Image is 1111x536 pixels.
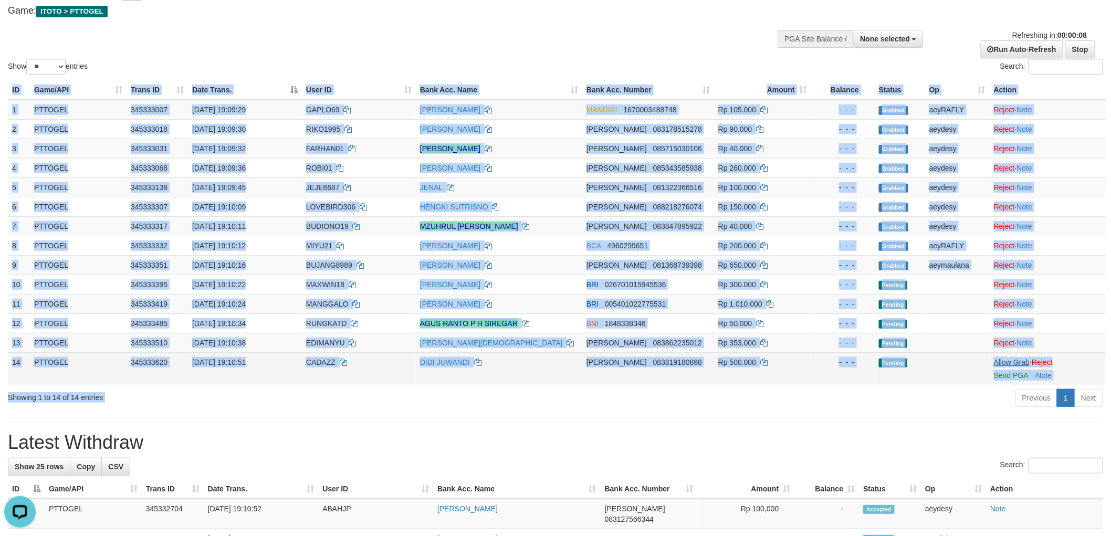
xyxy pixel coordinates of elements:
span: Copy 1670003488748 to clipboard [624,106,677,114]
th: Bank Acc. Number: activate to sort column ascending [601,479,698,499]
span: Pending [879,359,907,367]
td: · [990,236,1106,255]
td: · [990,313,1106,333]
a: [PERSON_NAME] [437,505,498,513]
div: - - - [815,279,871,290]
span: [PERSON_NAME] [586,261,647,269]
div: - - - [815,163,871,173]
span: Copy 083847895922 to clipboard [653,222,702,230]
div: - - - [815,104,871,115]
a: Reject [994,261,1015,269]
label: Show entries [8,59,88,75]
th: Game/API: activate to sort column ascending [45,479,142,499]
td: PTTOGEL [30,236,127,255]
span: [PERSON_NAME] [586,164,647,172]
a: Reject [994,280,1015,289]
span: Pending [879,320,907,329]
span: BUJANG8989 [306,261,352,269]
a: Copy [70,458,102,476]
span: ROBI01 [306,164,332,172]
a: [PERSON_NAME] [420,261,480,269]
span: [DATE] 19:10:22 [192,280,246,289]
span: [DATE] 19:10:38 [192,339,246,347]
span: Rp 650.000 [718,261,756,269]
td: PTTOGEL [30,313,127,333]
span: Copy 081368739398 to clipboard [653,261,702,269]
a: CSV [101,458,130,476]
th: Trans ID: activate to sort column ascending [127,80,188,100]
span: 345333018 [131,125,167,133]
span: MANDIRI [586,106,617,114]
td: · [990,333,1106,352]
span: 345333138 [131,183,167,192]
td: Rp 100,000 [698,499,795,529]
span: BUDIONO19 [306,222,349,230]
a: Previous [1015,389,1057,407]
span: [DATE] 19:09:45 [192,183,246,192]
span: [DATE] 19:10:34 [192,319,246,328]
a: Note [1017,222,1033,230]
th: Action [990,80,1106,100]
a: Reject [994,164,1015,172]
span: Show 25 rows [15,463,64,471]
a: Next [1074,389,1103,407]
td: aeydesy [925,177,990,197]
td: 5 [8,177,30,197]
td: PTTOGEL [30,333,127,352]
span: Rp 260.000 [718,164,756,172]
a: Note [1017,183,1033,192]
button: Open LiveChat chat widget [4,4,36,36]
span: BNI [586,319,599,328]
select: Showentries [26,59,66,75]
td: PTTOGEL [30,352,127,385]
th: Game/API: activate to sort column ascending [30,80,127,100]
td: · [990,158,1106,177]
span: Pending [879,339,907,348]
span: Copy 026701015945536 to clipboard [605,280,666,289]
span: MIYU21 [306,241,333,250]
span: [DATE] 19:10:16 [192,261,246,269]
a: 1 [1057,389,1075,407]
span: Rp 500.000 [718,358,756,366]
div: - - - [815,124,871,134]
th: Balance [811,80,875,100]
span: MANGGALO [306,300,349,308]
span: [DATE] 19:09:30 [192,125,246,133]
span: [PERSON_NAME] [586,203,647,211]
th: Status [875,80,925,100]
span: Grabbed [879,261,908,270]
a: Note [1017,164,1033,172]
td: 10 [8,275,30,294]
span: Rp 105.000 [718,106,756,114]
a: Note [990,505,1006,513]
th: Trans ID: activate to sort column ascending [142,479,204,499]
span: Grabbed [879,223,908,232]
td: 9 [8,255,30,275]
td: 2 [8,119,30,139]
td: [DATE] 19:10:52 [204,499,319,529]
span: 345333307 [131,203,167,211]
th: User ID: activate to sort column ascending [318,479,433,499]
span: Rp 50.000 [718,319,752,328]
span: JEJE6687 [306,183,340,192]
a: Note [1017,339,1033,347]
a: Note [1017,106,1033,114]
div: - - - [815,260,871,270]
a: Note [1017,280,1033,289]
div: - - - [815,221,871,232]
div: - - - [815,318,871,329]
span: [PERSON_NAME] [586,144,647,153]
td: aeydesy [925,216,990,236]
a: Show 25 rows [8,458,70,476]
span: Rp 90.000 [718,125,752,133]
td: · [990,177,1106,197]
span: Copy 005401022775531 to clipboard [605,300,666,308]
a: [PERSON_NAME] [420,300,480,308]
span: Grabbed [879,242,908,251]
a: MZUHRUL [PERSON_NAME] [420,222,518,230]
span: Copy 085715030106 to clipboard [653,144,702,153]
a: Run Auto-Refresh [981,40,1063,58]
td: 14 [8,352,30,385]
span: 345333395 [131,280,167,289]
a: HENGKI SUTRISNO [420,203,488,211]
